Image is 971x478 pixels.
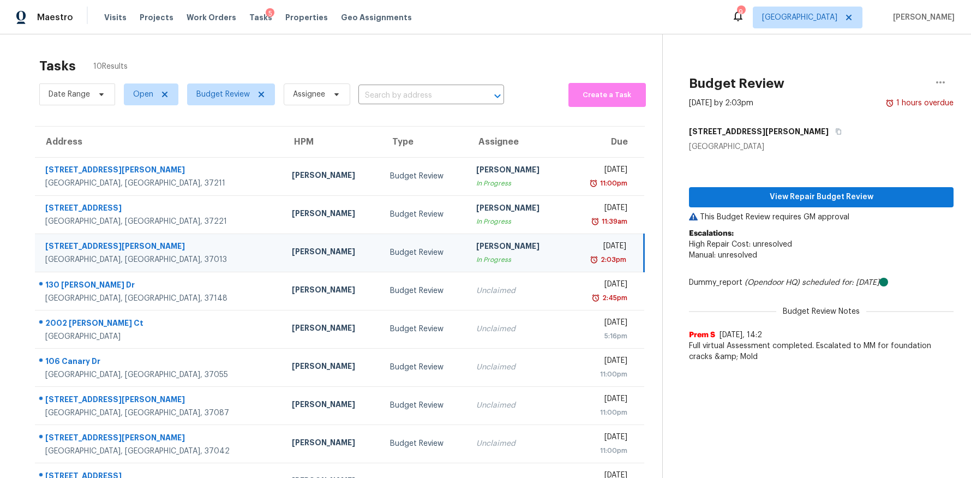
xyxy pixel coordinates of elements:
div: 2:03pm [598,254,626,265]
div: [PERSON_NAME] [292,170,373,183]
div: [STREET_ADDRESS][PERSON_NAME] [45,241,274,254]
th: Due [566,127,644,157]
div: [GEOGRAPHIC_DATA], [GEOGRAPHIC_DATA], 37148 [45,293,274,304]
div: [PERSON_NAME] [292,399,373,413]
div: Unclaimed [476,438,557,449]
b: Escalations: [689,230,734,237]
span: 10 Results [93,61,128,72]
div: [PERSON_NAME] [292,322,373,336]
span: Budget Review [196,89,250,100]
span: [DATE], 14:2 [720,331,762,339]
div: [DATE] [575,355,627,369]
div: [PERSON_NAME] [476,164,557,178]
div: [GEOGRAPHIC_DATA], [GEOGRAPHIC_DATA], 37211 [45,178,274,189]
div: In Progress [476,216,557,227]
span: Maestro [37,12,73,23]
div: [GEOGRAPHIC_DATA], [GEOGRAPHIC_DATA], 37087 [45,408,274,419]
div: [STREET_ADDRESS][PERSON_NAME] [45,432,274,446]
div: [GEOGRAPHIC_DATA], [GEOGRAPHIC_DATA], 37055 [45,369,274,380]
div: [DATE] by 2:03pm [689,98,753,109]
img: Overdue Alarm Icon [590,254,598,265]
span: Open [133,89,153,100]
span: Properties [285,12,328,23]
h2: Budget Review [689,78,784,89]
div: Budget Review [390,324,459,334]
div: [DATE] [575,317,627,331]
div: Unclaimed [476,285,557,296]
div: In Progress [476,178,557,189]
div: [GEOGRAPHIC_DATA] [689,141,954,152]
img: Overdue Alarm Icon [589,178,598,189]
div: [PERSON_NAME] [292,208,373,222]
div: 11:39am [600,216,627,227]
div: [STREET_ADDRESS][PERSON_NAME] [45,394,274,408]
span: Geo Assignments [341,12,412,23]
div: [DATE] [575,241,626,254]
div: 9 [737,7,745,17]
div: 130 [PERSON_NAME] Dr [45,279,274,293]
th: HPM [283,127,381,157]
div: [STREET_ADDRESS][PERSON_NAME] [45,164,274,178]
div: [DATE] [575,279,627,292]
div: [GEOGRAPHIC_DATA] [45,331,274,342]
div: 5 [266,8,274,19]
th: Assignee [467,127,566,157]
span: Date Range [49,89,90,100]
div: [PERSON_NAME] [292,284,373,298]
span: Work Orders [187,12,236,23]
div: Budget Review [390,438,459,449]
div: 2002 [PERSON_NAME] Ct [45,318,274,331]
button: View Repair Budget Review [689,187,954,207]
img: Overdue Alarm Icon [885,98,894,109]
div: Budget Review [390,400,459,411]
div: 5:16pm [575,331,627,342]
div: [GEOGRAPHIC_DATA], [GEOGRAPHIC_DATA], 37042 [45,446,274,457]
div: [DATE] [575,393,627,407]
p: This Budget Review requires GM approval [689,212,954,223]
div: [STREET_ADDRESS] [45,202,274,216]
span: Tasks [249,14,272,21]
div: Budget Review [390,362,459,373]
div: 2:45pm [600,292,627,303]
div: [GEOGRAPHIC_DATA], [GEOGRAPHIC_DATA], 37013 [45,254,274,265]
span: High Repair Cost: unresolved [689,241,792,248]
div: [DATE] [575,164,627,178]
div: [PERSON_NAME] [476,202,557,216]
div: [PERSON_NAME] [476,241,557,254]
i: (Opendoor HQ) [745,279,800,286]
div: Unclaimed [476,400,557,411]
h5: [STREET_ADDRESS][PERSON_NAME] [689,126,829,137]
span: Full virtual Assessment completed. Escalated to MM for foundation cracks &amp; Mold [689,340,954,362]
div: 11:00pm [575,445,627,456]
div: [DATE] [575,432,627,445]
span: Manual: unresolved [689,252,757,259]
div: 106 Canary Dr [45,356,274,369]
span: Visits [104,12,127,23]
i: scheduled for: [DATE] [802,279,879,286]
span: Prem S [689,330,715,340]
div: 11:00pm [598,178,627,189]
div: Budget Review [390,285,459,296]
div: [PERSON_NAME] [292,361,373,374]
span: [PERSON_NAME] [889,12,955,23]
th: Type [381,127,467,157]
div: Dummy_report [689,277,954,288]
div: 1 hours overdue [894,98,954,109]
span: Budget Review Notes [776,306,866,317]
div: [GEOGRAPHIC_DATA], [GEOGRAPHIC_DATA], 37221 [45,216,274,227]
div: Budget Review [390,209,459,220]
span: View Repair Budget Review [698,190,945,204]
div: In Progress [476,254,557,265]
span: Assignee [293,89,325,100]
span: Projects [140,12,173,23]
div: 11:00pm [575,407,627,418]
h2: Tasks [39,61,76,71]
input: Search by address [358,87,473,104]
button: Create a Task [568,83,646,107]
div: Unclaimed [476,362,557,373]
div: Budget Review [390,247,459,258]
img: Overdue Alarm Icon [591,216,600,227]
span: [GEOGRAPHIC_DATA] [762,12,837,23]
button: Open [490,88,505,104]
div: [DATE] [575,202,627,216]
